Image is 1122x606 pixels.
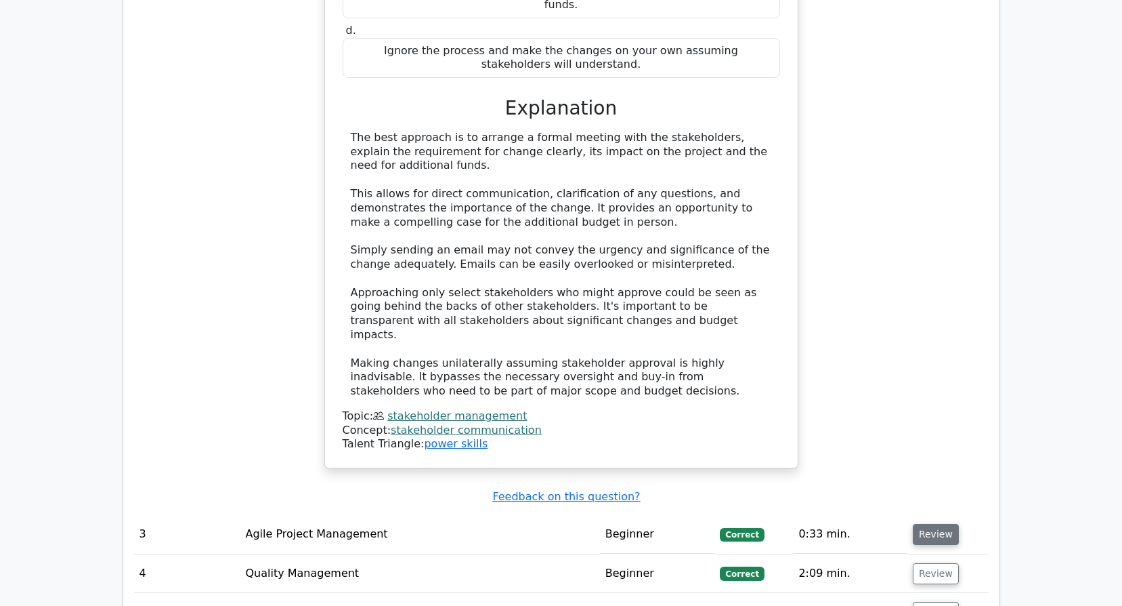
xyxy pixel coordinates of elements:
div: The best approach is to arrange a formal meeting with the stakeholders, explain the requirement f... [351,131,772,399]
div: Concept: [343,424,780,438]
div: Ignore the process and make the changes on your own assuming stakeholders will understand. [343,38,780,79]
div: Talent Triangle: [343,409,780,451]
a: power skills [424,437,488,450]
span: d. [346,24,356,37]
td: 3 [134,515,240,554]
td: 0:33 min. [793,515,907,554]
td: Beginner [600,554,715,593]
div: Topic: [343,409,780,424]
td: 2:09 min. [793,554,907,593]
button: Review [913,524,959,545]
td: Agile Project Management [240,515,599,554]
td: 4 [134,554,240,593]
td: Beginner [600,515,715,554]
h3: Explanation [351,97,772,120]
button: Review [913,563,959,584]
td: Quality Management [240,554,599,593]
span: Correct [720,567,764,580]
span: Correct [720,528,764,542]
a: stakeholder communication [391,424,542,437]
a: Feedback on this question? [492,490,640,503]
a: stakeholder management [387,409,527,422]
